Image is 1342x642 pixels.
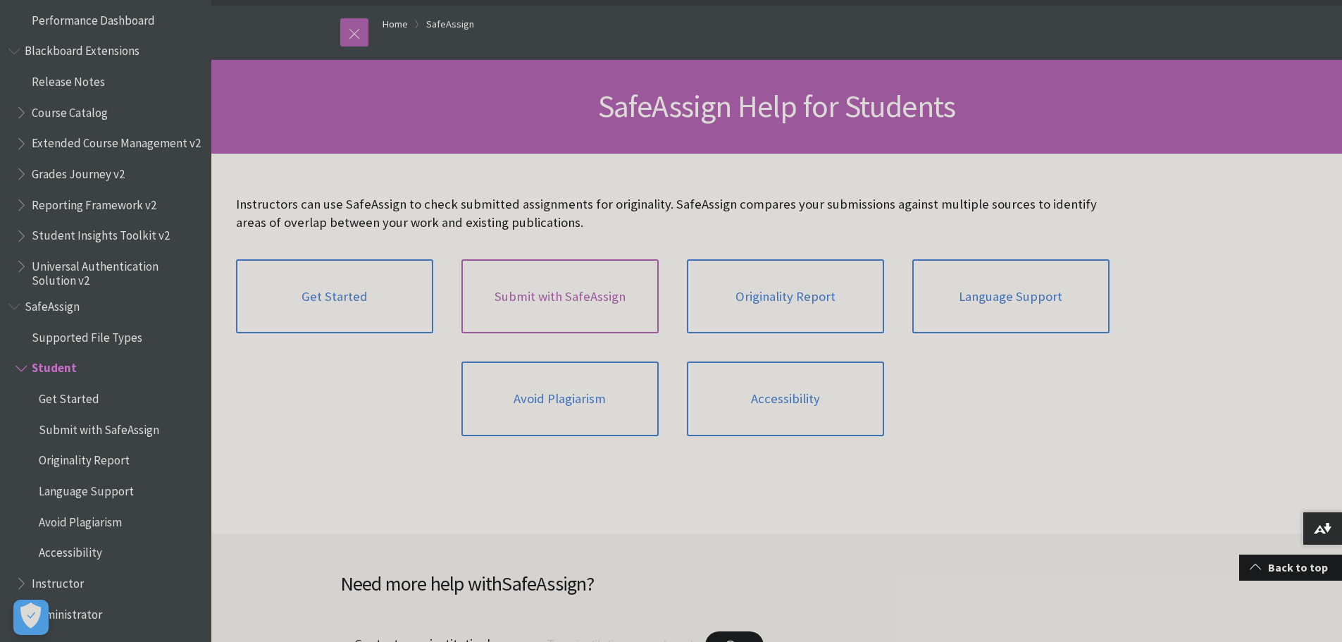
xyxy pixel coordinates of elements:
[32,357,77,376] span: Student
[32,224,170,243] span: Student Insights Toolkit v2
[32,193,156,212] span: Reporting Framework v2
[32,572,84,591] span: Instructor
[912,259,1110,334] a: Language Support
[687,259,884,334] a: Originality Report
[426,16,474,33] a: SafeAssign
[1239,555,1342,581] a: Back to top
[32,326,142,345] span: Supported File Types
[39,541,102,560] span: Accessibility
[236,259,433,334] a: Get Started
[383,16,408,33] a: Home
[687,362,884,436] a: Accessibility
[25,295,80,314] span: SafeAssign
[8,39,203,288] nav: Book outline for Blackboard Extensions
[461,362,659,436] a: Avoid Plagiarism
[8,295,203,626] nav: Book outline for Blackboard SafeAssign
[39,387,99,406] span: Get Started
[25,39,139,58] span: Blackboard Extensions
[32,8,155,27] span: Performance Dashboard
[39,449,130,468] span: Originality Report
[502,571,586,596] span: SafeAssign
[13,600,49,635] button: Open Preferences
[32,132,201,151] span: Extended Course Management v2
[32,603,102,622] span: Administrator
[39,510,122,529] span: Avoid Plagiarism
[32,162,125,181] span: Grades Journey v2
[598,87,956,125] span: SafeAssign Help for Students
[461,259,659,334] a: Submit with SafeAssign
[236,195,1110,232] p: Instructors can use SafeAssign to check submitted assignments for originality. SafeAssign compare...
[32,254,201,288] span: Universal Authentication Solution v2
[32,101,108,120] span: Course Catalog
[39,479,134,498] span: Language Support
[340,569,777,598] h2: Need more help with ?
[32,70,105,89] span: Release Notes
[39,418,159,437] span: Submit with SafeAssign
